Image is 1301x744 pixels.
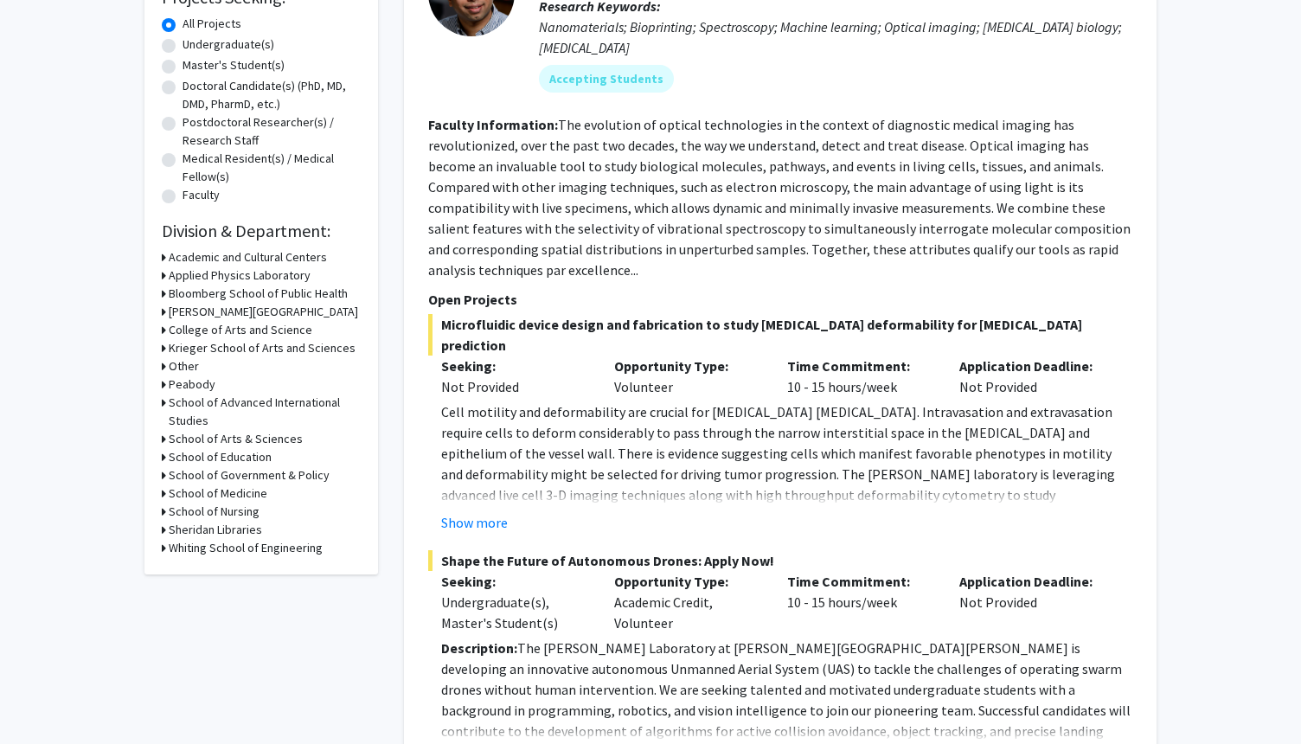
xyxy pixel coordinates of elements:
[959,356,1106,376] p: Application Deadline:
[774,356,947,397] div: 10 - 15 hours/week
[169,448,272,466] h3: School of Education
[169,430,303,448] h3: School of Arts & Sciences
[428,289,1132,310] p: Open Projects
[183,77,361,113] label: Doctoral Candidate(s) (PhD, MD, DMD, PharmD, etc.)
[183,35,274,54] label: Undergraduate(s)
[441,376,588,397] div: Not Provided
[169,357,199,375] h3: Other
[614,356,761,376] p: Opportunity Type:
[162,221,361,241] h2: Division & Department:
[183,56,285,74] label: Master's Student(s)
[169,339,356,357] h3: Krieger School of Arts and Sciences
[169,503,260,521] h3: School of Nursing
[169,466,330,484] h3: School of Government & Policy
[959,571,1106,592] p: Application Deadline:
[601,571,774,633] div: Academic Credit, Volunteer
[169,521,262,539] h3: Sheridan Libraries
[946,571,1119,633] div: Not Provided
[539,16,1132,58] div: Nanomaterials; Bioprinting; Spectroscopy; Machine learning; Optical imaging; [MEDICAL_DATA] biolo...
[601,356,774,397] div: Volunteer
[441,639,517,657] strong: Description:
[169,266,311,285] h3: Applied Physics Laboratory
[614,571,761,592] p: Opportunity Type:
[428,314,1132,356] span: Microfluidic device design and fabrication to study [MEDICAL_DATA] deformability for [MEDICAL_DAT...
[169,394,361,430] h3: School of Advanced International Studies
[183,113,361,150] label: Postdoctoral Researcher(s) / Research Staff
[428,550,1132,571] span: Shape the Future of Autonomous Drones: Apply Now!
[169,285,348,303] h3: Bloomberg School of Public Health
[787,356,934,376] p: Time Commitment:
[441,512,508,533] button: Show more
[428,116,558,133] b: Faculty Information:
[169,303,358,321] h3: [PERSON_NAME][GEOGRAPHIC_DATA]
[169,375,215,394] h3: Peabody
[441,592,588,633] div: Undergraduate(s), Master's Student(s)
[169,484,267,503] h3: School of Medicine
[183,15,241,33] label: All Projects
[441,356,588,376] p: Seeking:
[428,116,1131,279] fg-read-more: The evolution of optical technologies in the context of diagnostic medical imaging has revolution...
[774,571,947,633] div: 10 - 15 hours/week
[169,321,312,339] h3: College of Arts and Science
[169,248,327,266] h3: Academic and Cultural Centers
[441,571,588,592] p: Seeking:
[169,539,323,557] h3: Whiting School of Engineering
[13,666,74,731] iframe: Chat
[539,65,674,93] mat-chip: Accepting Students
[183,186,220,204] label: Faculty
[787,571,934,592] p: Time Commitment:
[946,356,1119,397] div: Not Provided
[441,401,1132,526] p: Cell motility and deformability are crucial for [MEDICAL_DATA] [MEDICAL_DATA]. Intravasation and ...
[183,150,361,186] label: Medical Resident(s) / Medical Fellow(s)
